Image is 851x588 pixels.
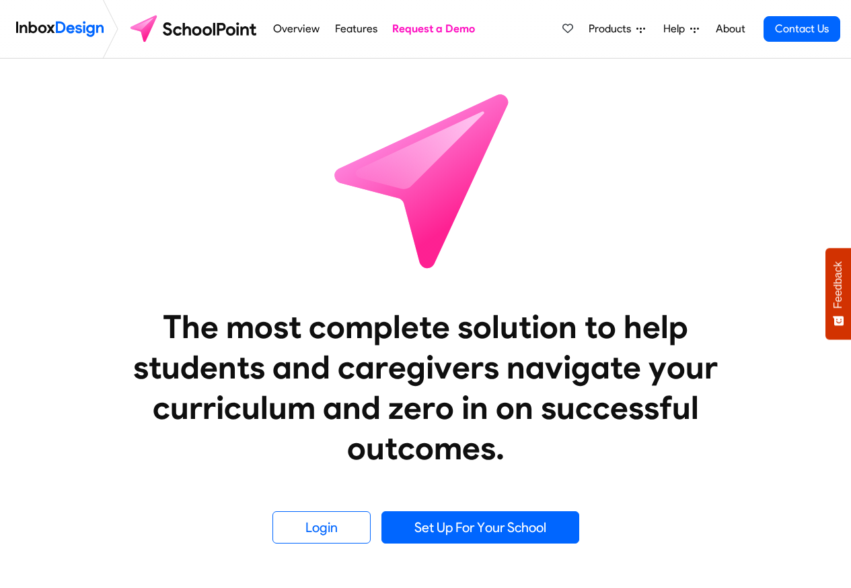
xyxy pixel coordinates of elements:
[663,21,690,37] span: Help
[832,261,844,308] span: Feedback
[712,15,749,42] a: About
[583,15,651,42] a: Products
[381,511,579,544] a: Set Up For Your School
[305,59,547,301] img: icon_schoolpoint.svg
[764,16,840,42] a: Contact Us
[389,15,479,42] a: Request a Demo
[270,15,324,42] a: Overview
[589,21,636,37] span: Products
[272,511,371,544] a: Login
[124,13,266,45] img: schoolpoint logo
[658,15,704,42] a: Help
[825,248,851,339] button: Feedback - Show survey
[106,306,745,468] heading: The most complete solution to help students and caregivers navigate your curriculum and zero in o...
[331,15,381,42] a: Features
